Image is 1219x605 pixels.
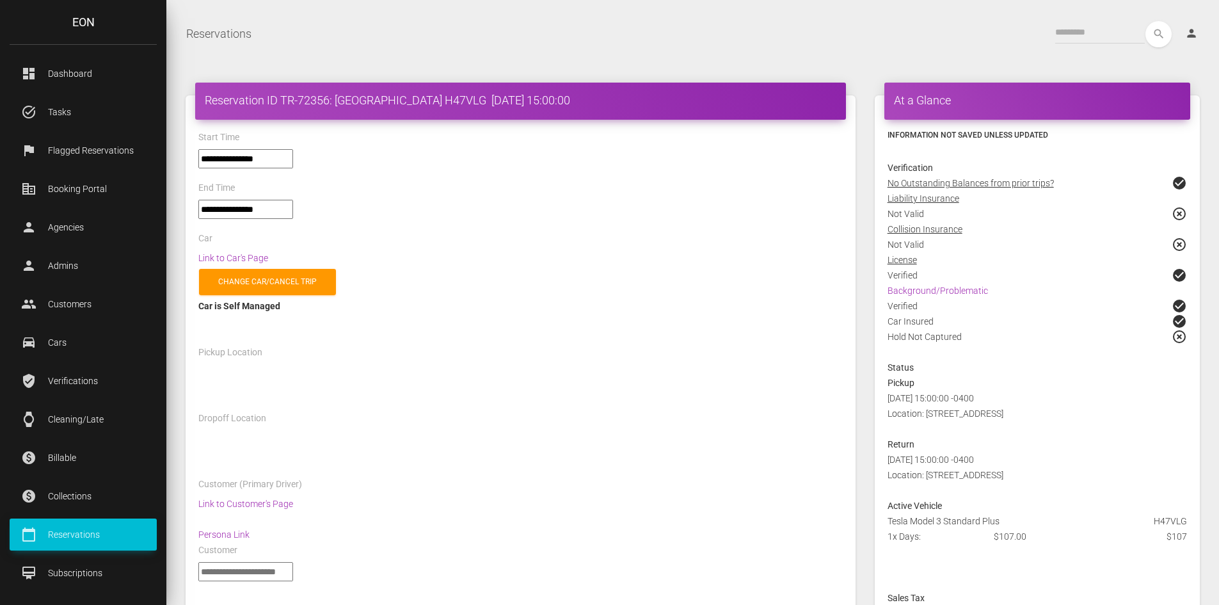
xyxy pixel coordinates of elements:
[1172,268,1187,283] span: check_circle
[19,294,147,314] p: Customers
[198,131,239,144] label: Start Time
[19,256,147,275] p: Admins
[10,480,157,512] a: paid Collections
[10,211,157,243] a: person Agencies
[19,64,147,83] p: Dashboard
[1185,27,1198,40] i: person
[878,329,1197,360] div: Hold Not Captured
[888,393,1003,419] span: [DATE] 15:00:00 -0400 Location: [STREET_ADDRESS]
[19,525,147,544] p: Reservations
[198,253,268,263] a: Link to Car's Page
[888,378,914,388] strong: Pickup
[198,499,293,509] a: Link to Customer's Page
[10,327,157,359] a: drive_eta Cars
[205,92,836,108] h4: Reservation ID TR-72356: [GEOGRAPHIC_DATA] H47VLG [DATE] 15:00:00
[19,448,147,467] p: Billable
[19,487,147,506] p: Collections
[19,410,147,429] p: Cleaning/Late
[10,288,157,320] a: people Customers
[1172,329,1187,344] span: highlight_off
[10,365,157,397] a: verified_user Verifications
[1172,298,1187,314] span: check_circle
[888,255,917,265] u: License
[19,333,147,352] p: Cars
[878,513,1197,529] div: Tesla Model 3 Standard Plus
[888,163,933,173] strong: Verification
[10,96,157,128] a: task_alt Tasks
[198,478,302,491] label: Customer (Primary Driver)
[984,529,1090,544] div: $107.00
[888,455,1003,480] span: [DATE] 15:00:00 -0400 Location: [STREET_ADDRESS]
[1175,21,1209,47] a: person
[10,250,157,282] a: person Admins
[10,519,157,551] a: calendar_today Reservations
[198,529,250,540] a: Persona Link
[888,193,959,204] u: Liability Insurance
[10,58,157,90] a: dashboard Dashboard
[10,403,157,435] a: watch Cleaning/Late
[199,269,336,295] a: Change car/cancel trip
[19,102,147,122] p: Tasks
[888,439,914,449] strong: Return
[878,237,1197,252] div: Not Valid
[894,92,1181,108] h4: At a Glance
[878,206,1197,222] div: Not Valid
[878,268,1197,283] div: Verified
[888,178,1054,188] u: No Outstanding Balances from prior trips?
[1172,175,1187,191] span: check_circle
[19,371,147,391] p: Verifications
[198,346,262,359] label: Pickup Location
[1154,513,1187,529] span: H47VLG
[19,563,147,583] p: Subscriptions
[198,412,266,425] label: Dropoff Location
[1172,237,1187,252] span: highlight_off
[186,18,251,50] a: Reservations
[19,179,147,198] p: Booking Portal
[1167,529,1187,544] span: $107
[19,218,147,237] p: Agencies
[878,314,1197,329] div: Car Insured
[10,442,157,474] a: paid Billable
[10,134,157,166] a: flag Flagged Reservations
[878,298,1197,314] div: Verified
[1145,21,1172,47] button: search
[888,501,942,511] strong: Active Vehicle
[888,129,1187,141] h6: Information not saved unless updated
[1172,314,1187,329] span: check_circle
[878,529,984,544] div: 1x Days:
[10,173,157,205] a: corporate_fare Booking Portal
[19,141,147,160] p: Flagged Reservations
[888,593,925,603] strong: Sales Tax
[1172,206,1187,222] span: highlight_off
[198,232,212,245] label: Car
[888,224,962,234] u: Collision Insurance
[198,298,843,314] div: Car is Self Managed
[888,362,914,373] strong: Status
[888,286,988,296] a: Background/Problematic
[198,544,237,557] label: Customer
[10,557,157,589] a: card_membership Subscriptions
[198,182,235,195] label: End Time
